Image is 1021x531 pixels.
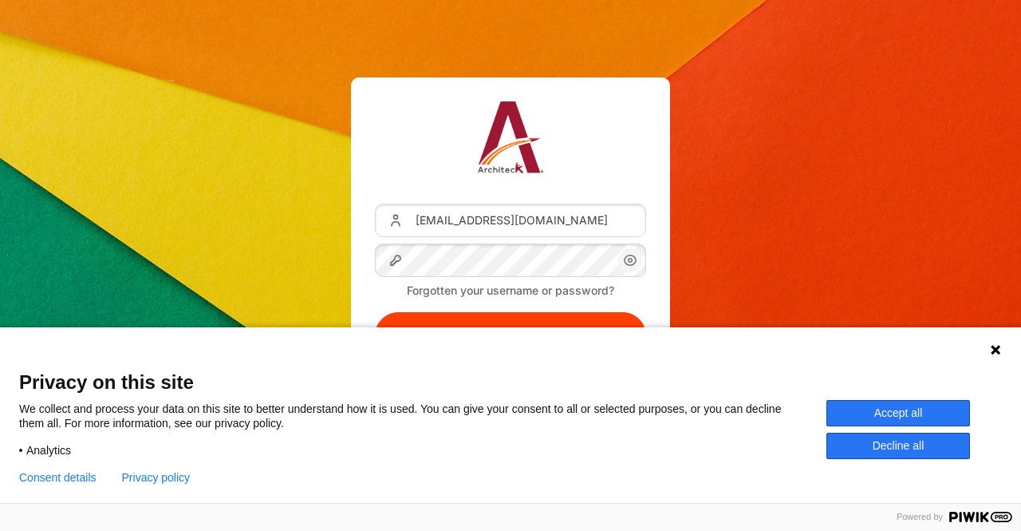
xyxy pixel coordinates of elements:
span: Analytics [26,443,71,458]
button: Decline all [826,433,970,459]
button: Log in [375,312,646,359]
input: Username or Email Address [375,204,646,237]
a: Architeck [478,101,544,180]
span: Powered by [890,512,949,522]
a: Forgotten your username or password? [407,283,614,297]
button: Consent details [19,471,97,484]
p: We collect and process your data on this site to better understand how it is used. You can give y... [19,402,826,430]
button: Accept all [826,400,970,426]
img: Architeck [478,101,544,173]
span: Privacy on this site [19,371,1002,394]
a: Privacy policy [122,471,191,484]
